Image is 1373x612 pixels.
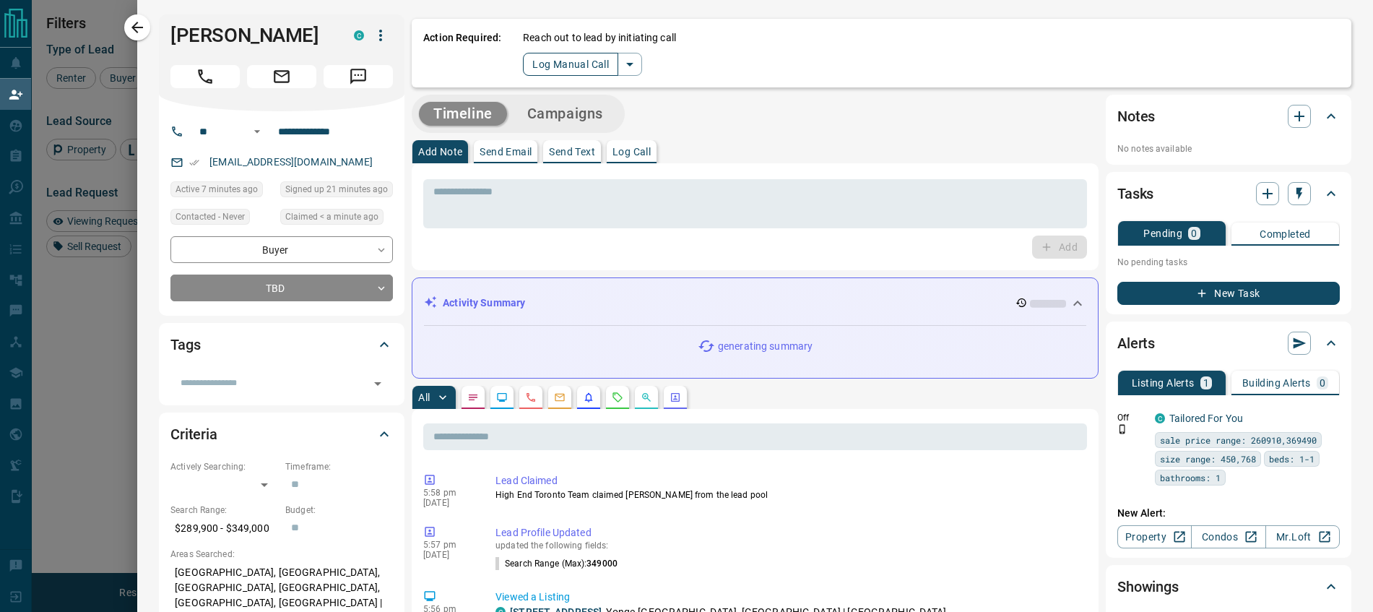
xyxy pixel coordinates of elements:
div: Tue Oct 14 2025 [280,209,393,229]
p: Off [1117,411,1146,424]
h2: Notes [1117,105,1155,128]
div: Tags [170,327,393,362]
p: [DATE] [423,498,474,508]
div: Tue Oct 14 2025 [280,181,393,202]
a: Property [1117,525,1192,548]
p: 1 [1203,378,1209,388]
h2: Criteria [170,423,217,446]
p: Search Range (Max) : [495,557,618,570]
p: Activity Summary [443,296,525,311]
button: Open [368,374,388,394]
span: Email [247,65,316,88]
div: Buyer [170,236,393,263]
p: Log Call [612,147,651,157]
p: 0 [1320,378,1325,388]
p: No notes available [1117,142,1340,155]
p: New Alert: [1117,506,1340,521]
svg: Calls [525,392,537,403]
button: Timeline [419,102,507,126]
p: Timeframe: [285,460,393,473]
p: Action Required: [423,30,501,76]
p: [DATE] [423,550,474,560]
p: updated the following fields: [495,540,1081,551]
div: condos.ca [354,30,364,40]
p: Send Text [549,147,595,157]
div: TBD [170,275,393,301]
span: Claimed < a minute ago [285,210,378,224]
span: Call [170,65,240,88]
p: Budget: [285,504,393,517]
p: Add Note [418,147,462,157]
svg: Agent Actions [670,392,681,403]
a: Mr.Loft [1265,525,1340,548]
p: 0 [1191,228,1197,238]
svg: Emails [554,392,566,403]
p: Search Range: [170,504,278,517]
div: Showings [1117,569,1340,604]
p: Areas Searched: [170,548,393,561]
span: 349000 [586,559,618,569]
p: High End Toronto Team claimed [PERSON_NAME] from the lead pool [495,488,1081,501]
p: Listing Alerts [1132,378,1195,388]
p: Building Alerts [1242,378,1311,388]
span: Contacted - Never [176,210,245,224]
p: Viewed a Listing [495,590,1081,605]
span: beds: 1-1 [1269,452,1314,466]
p: $289,900 - $349,000 [170,517,278,540]
svg: Requests [612,392,623,403]
span: sale price range: 260910,369490 [1160,433,1317,447]
p: Pending [1143,228,1182,238]
svg: Listing Alerts [583,392,594,403]
p: All [418,392,430,402]
h2: Showings [1117,575,1179,598]
p: Actively Searching: [170,460,278,473]
p: Lead Profile Updated [495,525,1081,540]
a: Condos [1191,525,1265,548]
svg: Email Verified [189,158,199,168]
svg: Push Notification Only [1117,424,1127,434]
svg: Notes [467,392,479,403]
span: Message [324,65,393,88]
button: New Task [1117,282,1340,305]
p: No pending tasks [1117,251,1340,273]
h2: Alerts [1117,332,1155,355]
h2: Tasks [1117,182,1153,205]
button: Open [248,123,266,140]
div: Notes [1117,99,1340,134]
p: generating summary [718,339,813,354]
span: Active 7 minutes ago [176,182,258,197]
p: Reach out to lead by initiating call [523,30,676,46]
div: Activity Summary [424,290,1086,316]
div: Tasks [1117,176,1340,211]
p: Send Email [480,147,532,157]
span: size range: 450,768 [1160,452,1256,466]
p: Lead Claimed [495,473,1081,488]
span: Signed up 21 minutes ago [285,182,388,197]
div: Alerts [1117,326,1340,361]
span: bathrooms: 1 [1160,470,1221,485]
p: Completed [1260,229,1311,239]
button: Log Manual Call [523,53,618,76]
a: Tailored For You [1169,413,1243,424]
div: Tue Oct 14 2025 [170,181,273,202]
svg: Opportunities [641,392,652,403]
div: condos.ca [1155,413,1165,423]
svg: Lead Browsing Activity [496,392,508,403]
div: split button [523,53,642,76]
p: 5:58 pm [423,488,474,498]
a: [EMAIL_ADDRESS][DOMAIN_NAME] [209,156,373,168]
h1: [PERSON_NAME] [170,24,332,47]
p: 5:57 pm [423,540,474,550]
div: Criteria [170,417,393,452]
button: Campaigns [513,102,618,126]
h2: Tags [170,333,200,356]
